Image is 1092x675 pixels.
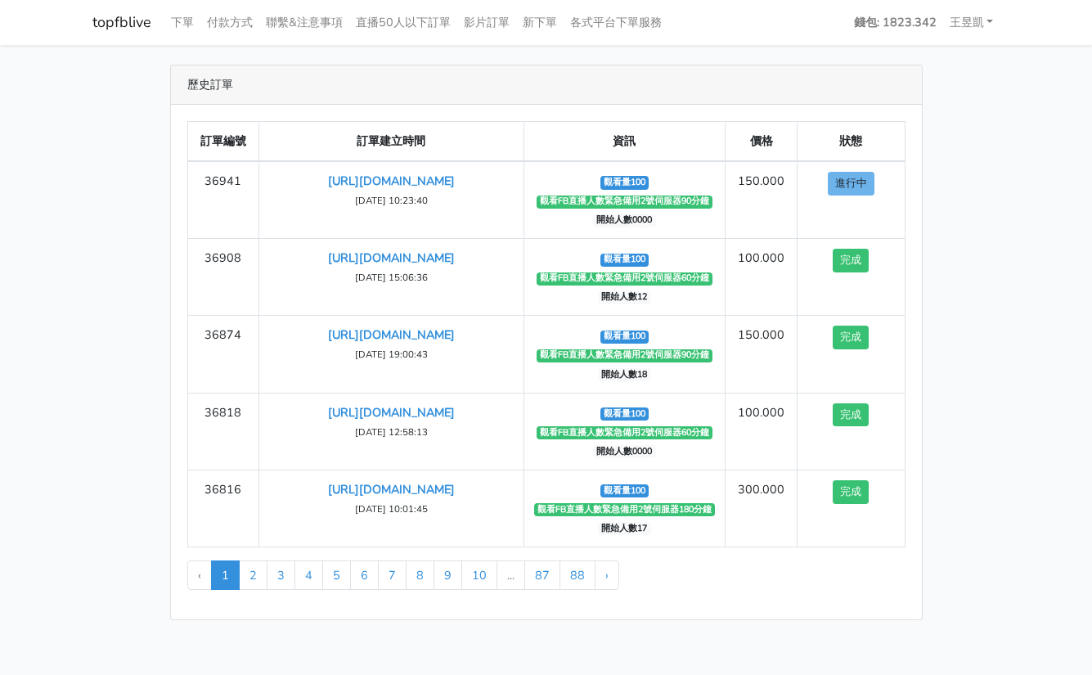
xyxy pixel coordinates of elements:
[294,560,323,590] a: 4
[378,560,407,590] a: 7
[434,560,462,590] a: 9
[164,7,200,38] a: 下單
[564,7,668,38] a: 各式平台下單服務
[322,560,351,590] a: 5
[355,348,428,361] small: [DATE] 19:00:43
[828,172,874,196] button: 進行中
[559,560,595,590] a: 88
[239,560,267,590] a: 2
[593,445,656,458] span: 開始人數0000
[726,239,798,316] td: 100.000
[833,326,869,349] button: 完成
[854,14,937,30] strong: 錢包: 1823.342
[516,7,564,38] a: 新下單
[524,122,726,162] th: 資訊
[171,65,922,105] div: 歷史訂單
[600,254,649,267] span: 觀看量100
[600,484,649,497] span: 觀看量100
[350,560,379,590] a: 6
[187,161,259,239] td: 36941
[726,316,798,393] td: 150.000
[537,349,713,362] span: 觀看FB直播人數緊急備用2號伺服器90分鐘
[537,272,713,286] span: 觀看FB直播人數緊急備用2號伺服器60分鐘
[943,7,1000,38] a: 王昱凱
[593,214,656,227] span: 開始人數0000
[833,480,869,504] button: 完成
[328,326,455,343] a: [URL][DOMAIN_NAME]
[537,426,713,439] span: 觀看FB直播人數緊急備用2號伺服器60分鐘
[537,196,713,209] span: 觀看FB直播人數緊急備用2號伺服器90分鐘
[833,249,869,272] button: 完成
[259,7,349,38] a: 聯繫&注意事項
[726,470,798,547] td: 300.000
[595,560,619,590] a: Next »
[726,393,798,470] td: 100.000
[187,470,259,547] td: 36816
[726,122,798,162] th: 價格
[461,560,497,590] a: 10
[92,7,151,38] a: topfblive
[328,250,455,266] a: [URL][DOMAIN_NAME]
[355,271,428,284] small: [DATE] 15:06:36
[259,122,524,162] th: 訂單建立時間
[187,560,212,590] li: « Previous
[598,368,651,381] span: 開始人數18
[457,7,516,38] a: 影片訂單
[187,316,259,393] td: 36874
[328,173,455,189] a: [URL][DOMAIN_NAME]
[847,7,943,38] a: 錢包: 1823.342
[355,502,428,515] small: [DATE] 10:01:45
[187,393,259,470] td: 36818
[600,176,649,189] span: 觀看量100
[797,122,905,162] th: 狀態
[524,560,560,590] a: 87
[211,560,240,590] span: 1
[406,560,434,590] a: 8
[349,7,457,38] a: 直播50人以下訂單
[200,7,259,38] a: 付款方式
[355,425,428,439] small: [DATE] 12:58:13
[328,404,455,421] a: [URL][DOMAIN_NAME]
[187,122,259,162] th: 訂單編號
[267,560,295,590] a: 3
[833,403,869,427] button: 完成
[598,291,651,304] span: 開始人數12
[187,239,259,316] td: 36908
[726,161,798,239] td: 150.000
[600,407,649,421] span: 觀看量100
[355,194,428,207] small: [DATE] 10:23:40
[600,331,649,344] span: 觀看量100
[534,503,716,516] span: 觀看FB直播人數緊急備用2號伺服器180分鐘
[598,522,651,535] span: 開始人數17
[328,481,455,497] a: [URL][DOMAIN_NAME]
